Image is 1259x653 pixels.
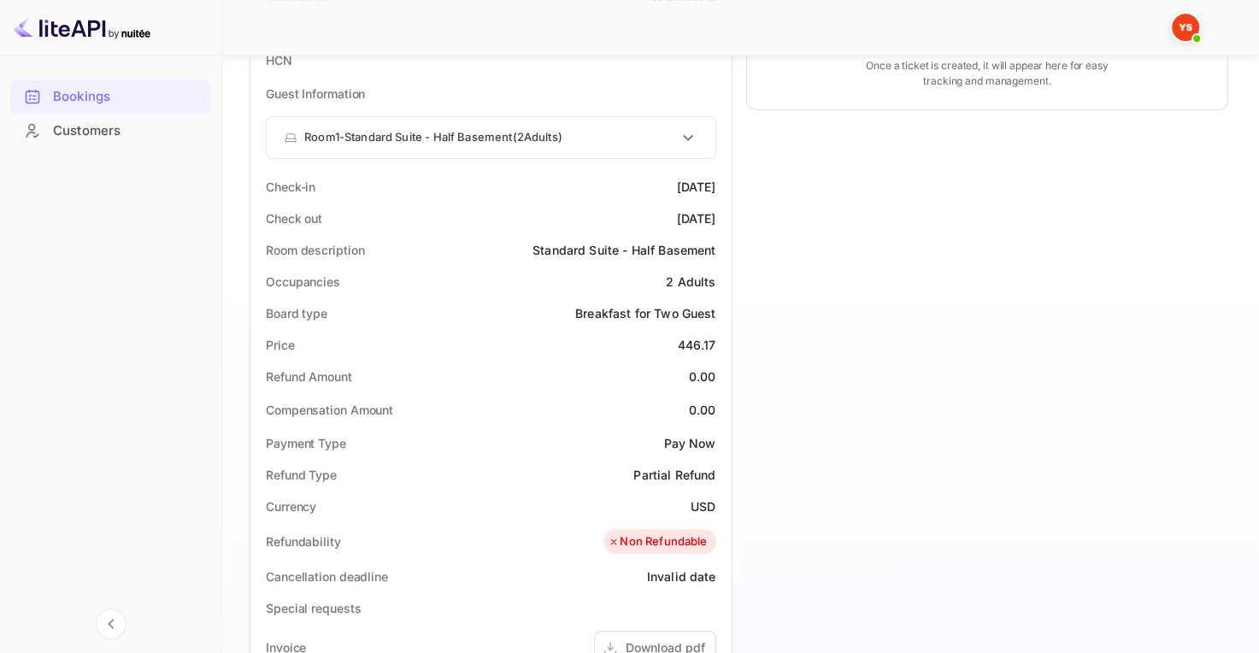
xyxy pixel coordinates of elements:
[677,209,716,227] div: [DATE]
[267,117,715,158] div: Room1-Standard Suite - Half Basement(2Adults)
[344,130,513,144] ya-tr-span: Standard Suite - Half Basement
[266,338,295,352] ya-tr-span: Price
[512,130,516,144] ya-tr-span: (
[689,401,716,419] div: 0.00
[335,130,339,144] ya-tr-span: 1
[266,274,340,289] ya-tr-span: Occupancies
[663,436,715,450] ya-tr-span: Pay Now
[53,87,110,107] ya-tr-span: Bookings
[266,179,315,194] ya-tr-span: Check-in
[620,533,707,550] ya-tr-span: Non Refundable
[266,211,322,226] ya-tr-span: Check out
[1172,14,1199,41] img: Yandex Support
[666,274,715,289] ya-tr-span: 2 Adults
[266,468,337,482] ya-tr-span: Refund Type
[532,243,716,257] ya-tr-span: Standard Suite - Half Basement
[266,569,388,584] ya-tr-span: Cancellation deadline
[858,58,1115,89] ya-tr-span: Once a ticket is created, it will appear here for easy tracking and management.
[304,130,335,144] ya-tr-span: Room
[339,130,344,144] ya-tr-span: -
[10,115,211,148] div: Customers
[266,534,341,549] ya-tr-span: Refundability
[266,601,361,615] ya-tr-span: Special requests
[266,306,327,321] ya-tr-span: Board type
[266,243,364,257] ya-tr-span: Room description
[10,115,211,146] a: Customers
[96,609,126,639] button: Collapse navigation
[647,569,716,584] ya-tr-span: Invalid date
[678,336,716,354] div: 446.17
[266,436,346,450] ya-tr-span: Payment Type
[10,80,211,112] a: Bookings
[10,80,211,114] div: Bookings
[524,130,558,144] ya-tr-span: Adults
[53,121,121,141] ya-tr-span: Customers
[689,368,716,385] div: 0.00
[266,499,316,514] ya-tr-span: Currency
[266,403,393,417] ya-tr-span: Compensation Amount
[677,178,716,196] div: [DATE]
[558,130,562,144] ya-tr-span: )
[14,14,150,41] img: LiteAPI logo
[266,369,352,384] ya-tr-span: Refund Amount
[517,130,524,144] ya-tr-span: 2
[266,86,365,101] ya-tr-span: Guest Information
[575,306,715,321] ya-tr-span: Breakfast for Two Guest
[633,468,715,482] ya-tr-span: Partial Refund
[266,53,292,68] ya-tr-span: HCN
[691,499,715,514] ya-tr-span: USD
